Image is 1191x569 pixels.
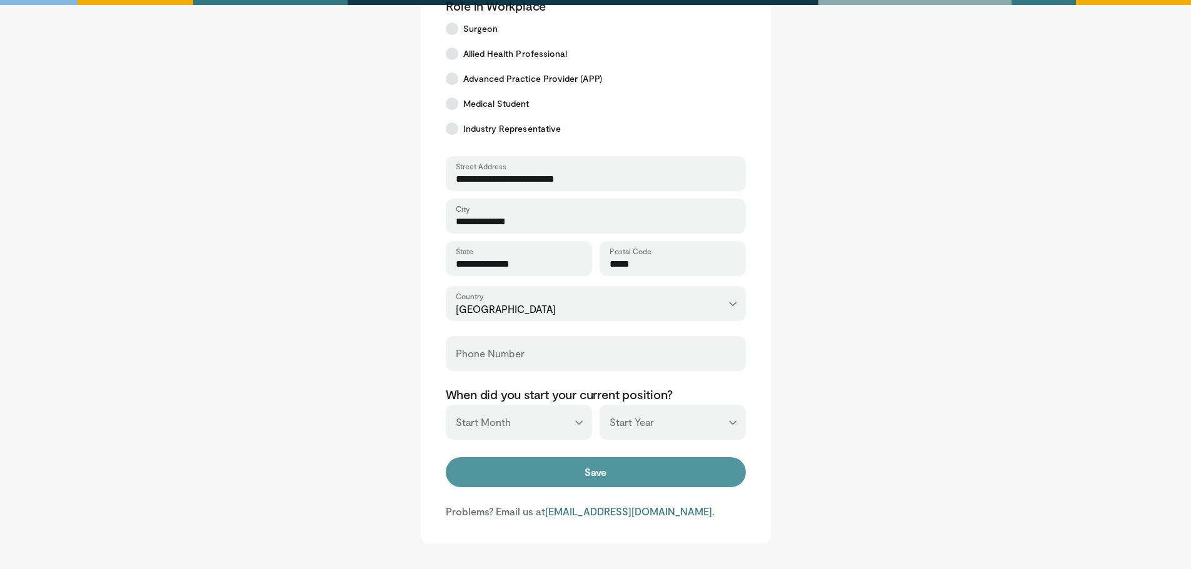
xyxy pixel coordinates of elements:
span: Surgeon [463,22,498,35]
p: Problems? Email us at . [446,505,746,518]
label: Phone Number [456,341,525,366]
span: Allied Health Professional [463,47,568,60]
label: Street Address [456,161,506,171]
label: State [456,246,473,256]
a: [EMAIL_ADDRESS][DOMAIN_NAME] [545,505,712,517]
p: When did you start your current position? [446,386,746,402]
button: Save [446,457,746,487]
span: Industry Representative [463,122,561,135]
label: Postal Code [610,246,651,256]
span: Medical Student [463,97,530,110]
label: City [456,204,470,214]
span: Advanced Practice Provider (APP) [463,72,602,85]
